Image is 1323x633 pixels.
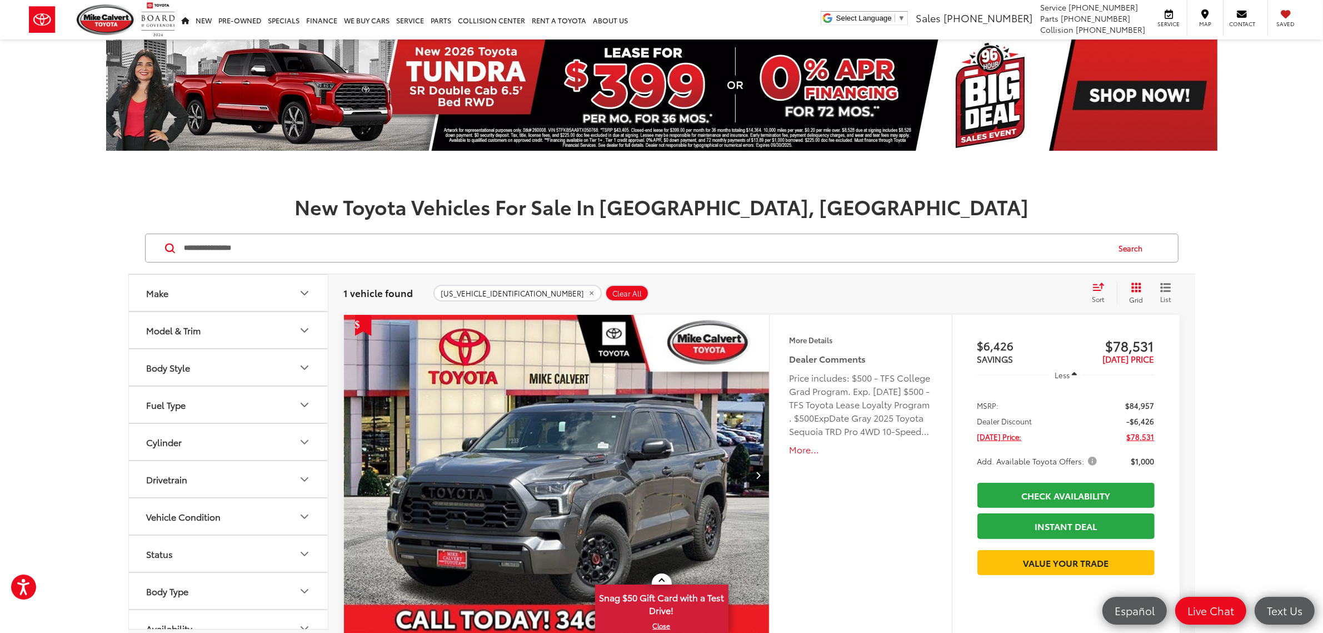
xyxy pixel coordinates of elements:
span: Clear All [613,289,642,298]
button: MakeMake [129,275,329,311]
span: $6,426 [977,337,1066,354]
div: Drivetrain [298,473,311,486]
button: Model & TrimModel & Trim [129,312,329,348]
div: Body Type [298,585,311,598]
img: New 2026 Toyota Tundra [106,39,1217,151]
span: ▼ [898,14,905,22]
button: remove 7SVAAABA7SX071791 [433,285,602,301]
span: Sort [1092,294,1105,304]
a: Español [1102,597,1167,625]
span: Select Language [836,14,892,22]
a: Instant Deal [977,513,1155,538]
span: [DATE] PRICE [1103,353,1155,365]
span: Get Price Drop Alert [355,315,372,336]
span: Español [1109,604,1160,617]
button: Add. Available Toyota Offers: [977,456,1101,467]
span: Service [1156,20,1181,28]
span: [PHONE_NUMBER] [1061,13,1130,24]
div: Body Type [147,586,189,596]
div: Model & Trim [298,324,311,337]
span: List [1160,294,1171,304]
button: Clear All [605,285,649,301]
button: Vehicle ConditionVehicle Condition [129,498,329,535]
button: CylinderCylinder [129,424,329,460]
span: Contact [1229,20,1255,28]
div: Body Style [298,361,311,374]
button: Grid View [1117,282,1152,304]
div: Cylinder [147,437,182,447]
div: Make [147,288,169,298]
button: Select sort value [1087,282,1117,304]
a: Value Your Trade [977,550,1155,575]
span: $78,531 [1127,431,1155,442]
span: $1,000 [1131,456,1155,467]
span: Sales [916,11,941,25]
span: [PHONE_NUMBER] [1076,24,1145,35]
span: 1 vehicle found [344,286,413,299]
span: Service [1040,2,1066,13]
div: Status [147,548,173,559]
div: Status [298,547,311,561]
span: MSRP: [977,400,999,411]
div: Cylinder [298,436,311,449]
button: DrivetrainDrivetrain [129,461,329,497]
div: Price includes: $500 - TFS College Grad Program. Exp. [DATE] $500 - TFS Toyota Lease Loyalty Prog... [789,371,932,438]
span: Collision [1040,24,1074,35]
button: Next image [747,456,769,494]
span: Parts [1040,13,1059,24]
span: SAVINGS [977,353,1014,365]
span: Live Chat [1182,604,1240,617]
span: Grid [1130,295,1144,304]
div: Drivetrain [147,474,188,484]
button: More... [789,443,932,456]
a: Select Language​ [836,14,905,22]
div: Body Style [147,362,191,373]
img: Mike Calvert Toyota [77,4,136,35]
span: [PHONE_NUMBER] [943,11,1032,25]
span: Map [1193,20,1217,28]
div: Make [298,286,311,300]
button: Less [1049,365,1082,385]
div: Model & Trim [147,325,201,335]
span: Snag $50 Gift Card with a Test Drive! [596,586,727,620]
button: Fuel TypeFuel Type [129,387,329,423]
span: [PHONE_NUMBER] [1069,2,1138,13]
div: Vehicle Condition [147,511,221,522]
a: Live Chat [1175,597,1246,625]
div: Vehicle Condition [298,510,311,523]
span: Dealer Discount [977,416,1032,427]
button: Body StyleBody Style [129,349,329,385]
span: $78,531 [1066,337,1155,354]
span: [DATE] Price: [977,431,1022,442]
span: Saved [1274,20,1298,28]
button: StatusStatus [129,536,329,572]
span: $84,957 [1126,400,1155,411]
div: Fuel Type [147,399,186,410]
div: Fuel Type [298,398,311,412]
a: Text Us [1255,597,1315,625]
h5: Dealer Comments [789,352,932,365]
span: [US_VEHICLE_IDENTIFICATION_NUMBER] [441,289,585,298]
h4: More Details [789,336,932,344]
button: Search [1109,234,1159,262]
button: Body TypeBody Type [129,573,329,609]
span: Text Us [1261,604,1308,617]
button: List View [1152,282,1180,304]
span: Less [1055,370,1070,380]
a: Check Availability [977,483,1155,508]
span: -$6,426 [1127,416,1155,427]
input: Search by Make, Model, or Keyword [183,235,1109,261]
span: Add. Available Toyota Offers: [977,456,1099,467]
